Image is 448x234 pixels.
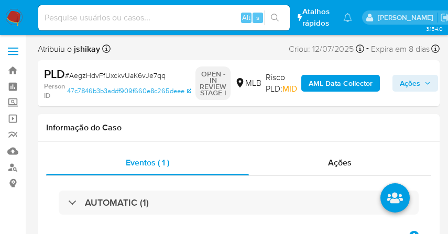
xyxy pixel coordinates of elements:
[44,82,65,100] b: Person ID
[301,75,380,92] button: AML Data Collector
[328,157,352,169] span: Ações
[38,43,100,55] span: Atribuiu o
[302,6,333,28] span: Atalhos rápidos
[289,42,364,56] div: Criou: 12/07/2025
[38,11,290,25] input: Pesquise usuários ou casos...
[392,75,438,92] button: Ações
[126,157,169,169] span: Eventos ( 1 )
[264,10,286,25] button: search-icon
[242,13,250,23] span: Alt
[400,75,420,92] span: Ações
[378,13,437,23] p: jonathan.shikay@mercadolivre.com
[44,65,65,82] b: PLD
[256,13,259,23] span: s
[266,72,297,94] span: Risco PLD:
[59,191,419,215] div: AUTOMATIC (1)
[366,42,369,56] span: -
[343,13,352,22] a: Notificações
[65,70,166,81] span: # AegzHdvFfUxckvUaK6vJe7qq
[235,77,261,89] div: MLB
[309,75,373,92] b: AML Data Collector
[72,43,100,55] b: jshikay
[67,82,191,100] a: 47c7846b3b3addf909f660e8c265deee
[195,66,231,100] p: OPEN - IN REVIEW STAGE I
[371,43,430,55] span: Expira em 8 dias
[282,83,297,95] span: MID
[46,122,431,133] h1: Informação do Caso
[85,197,149,208] h3: AUTOMATIC (1)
